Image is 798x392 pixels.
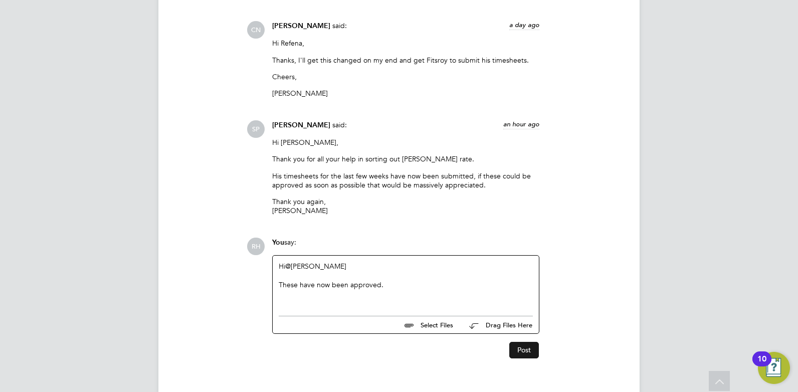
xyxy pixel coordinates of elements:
[758,352,790,384] button: Open Resource Center, 10 new notifications
[247,238,265,255] span: RH
[272,56,539,65] p: Thanks, I'll get this changed on my end and get Fitsroy to submit his timesheets.
[272,121,330,129] span: [PERSON_NAME]
[272,171,539,189] p: His timesheets for the last few weeks have now been submitted, if these could be approved as soon...
[461,315,533,336] button: Drag Files Here
[247,120,265,138] span: SP
[272,39,539,48] p: Hi Refena,
[509,21,539,29] span: a day ago
[272,197,539,215] p: Thank you again, [PERSON_NAME]
[509,342,539,358] button: Post
[757,359,766,372] div: 10
[279,262,533,305] div: Hi ​
[332,21,347,30] span: said:
[272,138,539,147] p: Hi [PERSON_NAME],
[279,280,533,289] div: These have now been approved.
[272,154,539,163] p: Thank you for all your help in sorting out [PERSON_NAME] rate.
[503,120,539,128] span: an hour ago
[272,72,539,81] p: Cheers,
[272,238,539,255] div: say:
[272,89,539,98] p: [PERSON_NAME]
[247,21,265,39] span: CN
[332,120,347,129] span: said:
[272,238,284,247] span: You
[272,22,330,30] span: [PERSON_NAME]
[285,262,346,271] a: @[PERSON_NAME]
